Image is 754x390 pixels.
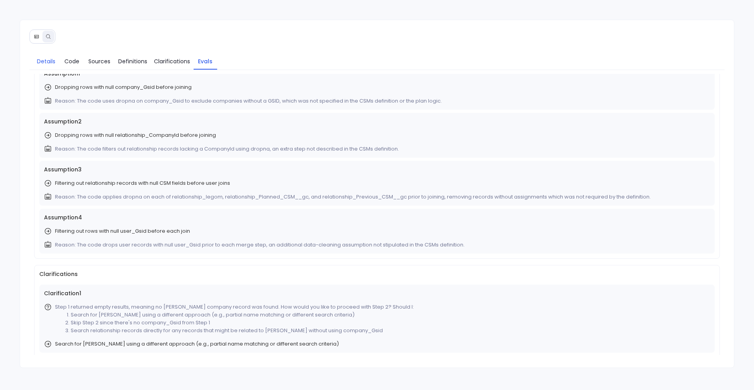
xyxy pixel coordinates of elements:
span: Code [64,57,79,66]
span: Assumption 4 [44,213,710,222]
span: Sources [88,57,110,66]
li: Skip Step 2 since there's no company_Gsid from Step 1 [71,319,414,327]
p: Filtering out relationship records with null CSM fields before user joins [55,179,230,187]
span: Clarification 1 [44,289,710,298]
p: Reason: The code applies dropna on each of relationship_legom, relationship_Planned_CSM__gc, and ... [55,193,651,201]
span: Evals [198,57,212,66]
p: Filtering out rows with null user_Gsid before each join [55,227,190,235]
li: Search relationship records directly for any records that might be related to [PERSON_NAME] witho... [71,327,414,335]
span: Clarifications [39,270,715,278]
span: Assumption 1 [44,70,710,78]
p: Reason: The code filters out relationship records lacking a CompanyId using dropna, an extra step... [55,145,399,153]
span: Assumption 2 [44,118,710,126]
p: Reason: The code drops user records with null user_Gsid prior to each merge step, an additional d... [55,241,465,249]
p: Step 1 returned empty results, meaning no [PERSON_NAME] company record was found. How would you l... [55,303,414,311]
p: Dropping rows with null relationship_CompanyId before joining [55,131,216,139]
span: Search for [PERSON_NAME] using a different approach (e.g., partial name matching or different sea... [55,340,339,348]
span: Assumption 3 [44,166,710,174]
span: Clarifications [154,57,190,66]
p: Dropping rows with null company_Gsid before joining [55,83,192,91]
span: Details [37,57,55,66]
p: Reason: The code uses dropna on company_Gsid to exclude companies without a GSID, which was not s... [55,97,442,105]
span: Definitions [118,57,147,66]
li: Search for [PERSON_NAME] using a different approach (e.g., partial name matching or different sea... [71,311,414,319]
